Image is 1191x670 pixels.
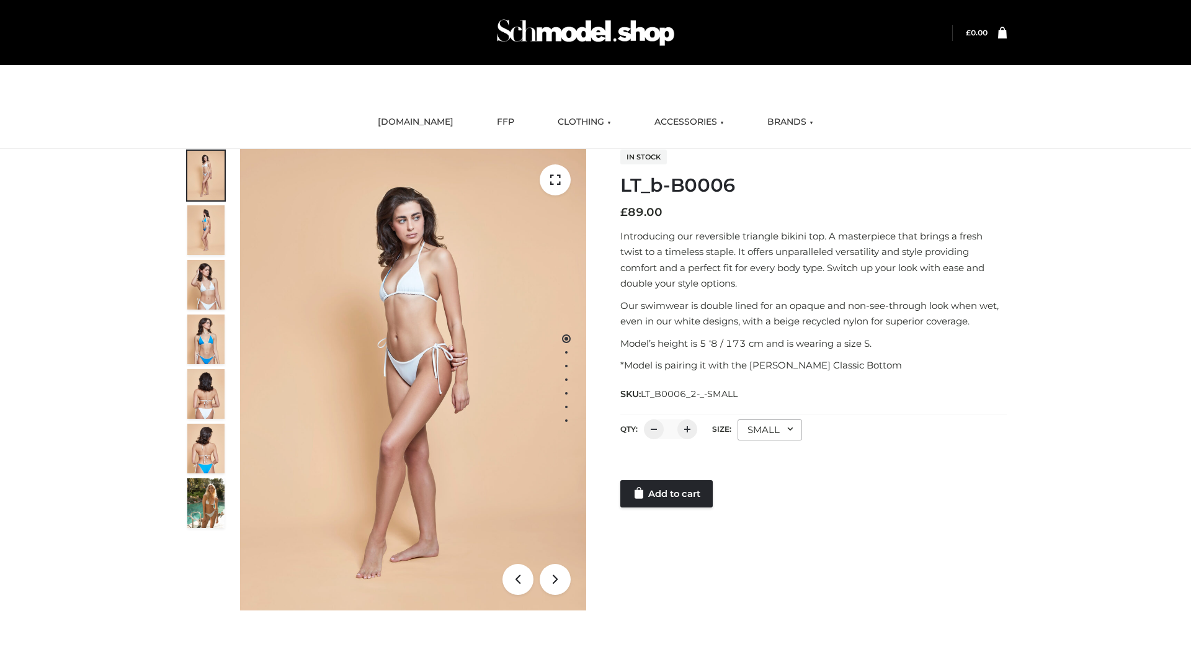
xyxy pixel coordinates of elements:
[488,109,524,136] a: FFP
[620,386,739,401] span: SKU:
[966,28,988,37] bdi: 0.00
[645,109,733,136] a: ACCESSORIES
[966,28,988,37] a: £0.00
[620,228,1007,292] p: Introducing our reversible triangle bikini top. A masterpiece that brings a fresh twist to a time...
[620,298,1007,329] p: Our swimwear is double lined for an opaque and non-see-through look when wet, even in our white d...
[187,369,225,419] img: ArielClassicBikiniTop_CloudNine_AzureSky_OW114ECO_7-scaled.jpg
[187,478,225,528] img: Arieltop_CloudNine_AzureSky2.jpg
[187,151,225,200] img: ArielClassicBikiniTop_CloudNine_AzureSky_OW114ECO_1-scaled.jpg
[620,205,628,219] span: £
[620,150,667,164] span: In stock
[620,357,1007,373] p: *Model is pairing it with the [PERSON_NAME] Classic Bottom
[620,174,1007,197] h1: LT_b-B0006
[187,424,225,473] img: ArielClassicBikiniTop_CloudNine_AzureSky_OW114ECO_8-scaled.jpg
[493,8,679,57] img: Schmodel Admin 964
[641,388,738,400] span: LT_B0006_2-_-SMALL
[620,336,1007,352] p: Model’s height is 5 ‘8 / 173 cm and is wearing a size S.
[712,424,731,434] label: Size:
[738,419,802,440] div: SMALL
[187,315,225,364] img: ArielClassicBikiniTop_CloudNine_AzureSky_OW114ECO_4-scaled.jpg
[187,260,225,310] img: ArielClassicBikiniTop_CloudNine_AzureSky_OW114ECO_3-scaled.jpg
[620,424,638,434] label: QTY:
[368,109,463,136] a: [DOMAIN_NAME]
[966,28,971,37] span: £
[548,109,620,136] a: CLOTHING
[620,205,662,219] bdi: 89.00
[758,109,823,136] a: BRANDS
[187,205,225,255] img: ArielClassicBikiniTop_CloudNine_AzureSky_OW114ECO_2-scaled.jpg
[240,149,586,610] img: ArielClassicBikiniTop_CloudNine_AzureSky_OW114ECO_1
[620,480,713,507] a: Add to cart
